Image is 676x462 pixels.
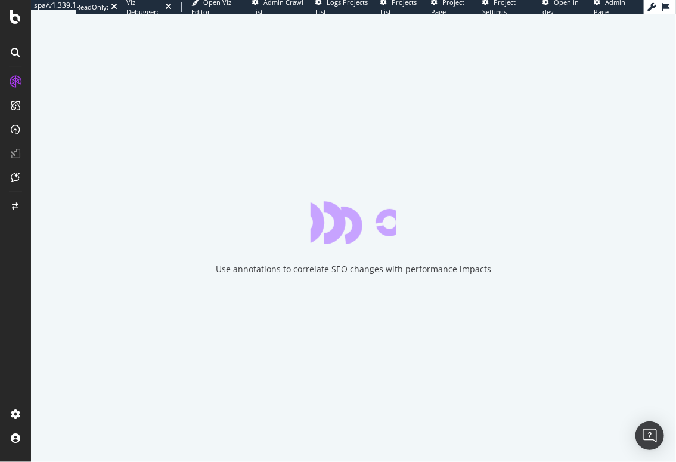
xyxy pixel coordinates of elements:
div: animation [311,201,396,244]
div: Open Intercom Messenger [635,421,664,450]
div: ReadOnly: [76,2,108,12]
div: Use annotations to correlate SEO changes with performance impacts [216,263,491,275]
